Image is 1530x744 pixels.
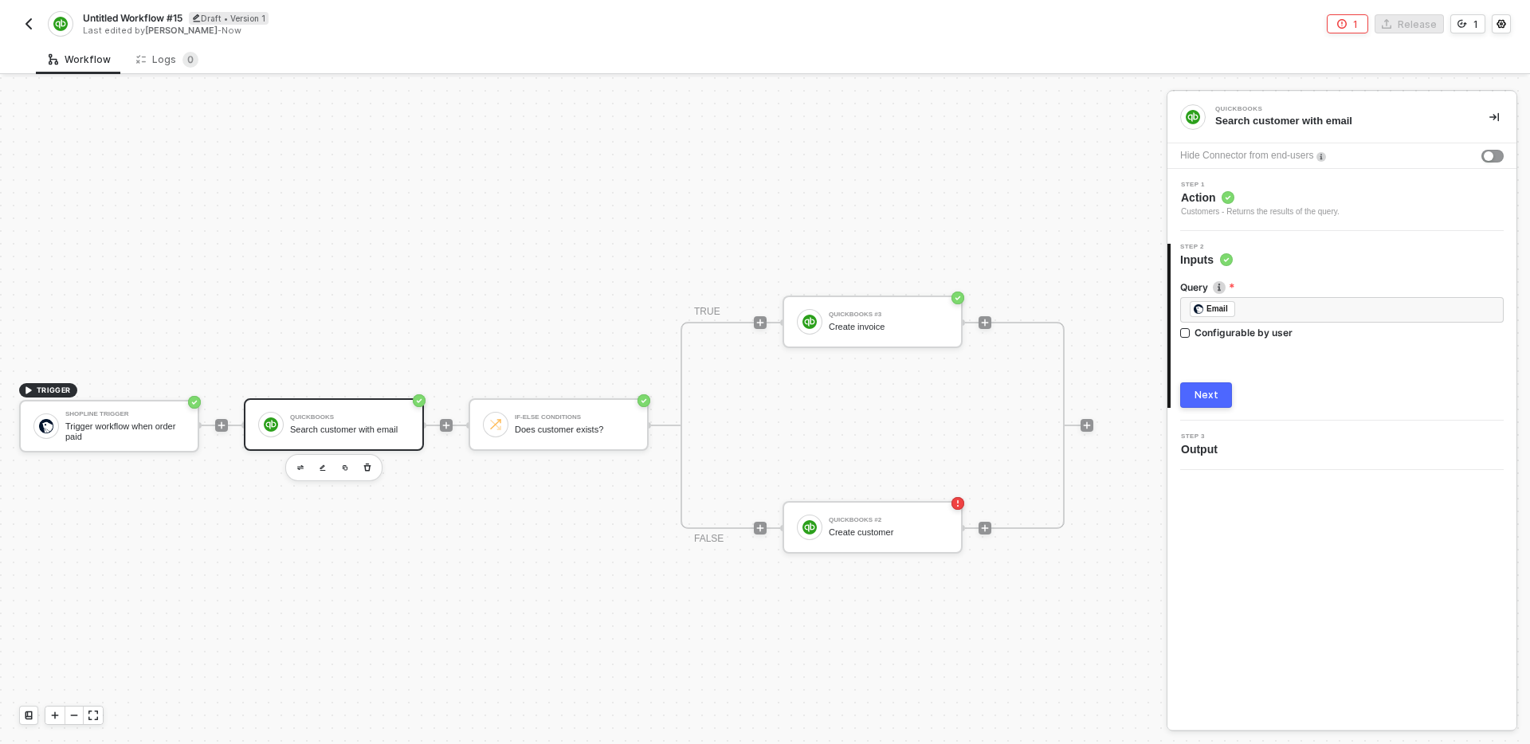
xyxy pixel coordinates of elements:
span: icon-versioning [1457,19,1467,29]
img: fieldIcon [1194,304,1203,314]
div: Create invoice [829,322,948,332]
button: Next [1180,382,1232,408]
img: icon [802,520,817,535]
div: 1 [1473,18,1478,31]
span: Step 1 [1181,182,1340,188]
div: Shopline Trigger [65,411,185,417]
div: Workflow [49,53,111,66]
div: Last edited by - Now [83,25,763,37]
div: QuickBooks #3 [829,311,948,318]
span: icon-play [24,386,33,395]
img: icon-info [1213,281,1226,294]
sup: 0 [182,52,198,68]
span: icon-success-page [188,396,201,409]
div: Trigger workflow when order paid [65,421,185,441]
div: Email [1206,302,1228,316]
div: Search customer with email [290,425,410,435]
img: integration-icon [1186,110,1200,124]
img: integration-icon [53,17,67,31]
img: icon [488,417,503,432]
div: Does customer exists? [515,425,634,435]
span: icon-play [441,421,451,430]
span: icon-play [50,711,60,720]
div: TRUE [694,304,720,319]
span: icon-settings [1497,19,1506,29]
span: icon-minus [69,711,79,720]
span: Action [1181,190,1340,206]
button: edit-cred [313,458,332,477]
label: Query [1180,280,1504,294]
span: icon-play [1082,421,1092,430]
span: [PERSON_NAME] [145,25,218,36]
div: If-Else Conditions [515,414,634,421]
img: icon-info [1316,152,1326,162]
span: icon-play [980,523,990,533]
div: QuickBooks [290,414,410,421]
img: icon [802,315,817,329]
span: icon-success-page [951,292,964,304]
div: QuickBooks #2 [829,517,948,523]
div: QuickBooks [1215,106,1454,112]
div: FALSE [694,531,724,546]
button: Release [1375,14,1444,33]
div: Next [1195,389,1218,401]
div: Customers - Returns the results of the query. [1181,206,1340,218]
button: edit-cred [291,458,310,477]
button: back [19,14,38,33]
span: icon-success-page [413,394,426,407]
span: Step 3 [1181,433,1224,440]
img: edit-cred [320,464,326,472]
span: icon-play [980,318,990,327]
span: icon-expand [88,711,98,720]
span: icon-play [755,318,765,327]
div: Search customer with email [1215,114,1464,128]
div: Draft • Version 1 [189,12,269,25]
span: Inputs [1180,252,1233,268]
div: Hide Connector from end-users [1180,148,1313,163]
span: icon-play [217,421,226,430]
span: icon-edit [192,14,201,22]
button: copy-block [335,458,355,477]
span: icon-error-page [1337,19,1347,29]
button: 1 [1327,14,1368,33]
div: Logs [136,52,198,68]
span: Output [1181,441,1224,457]
span: TRIGGER [37,384,71,397]
img: copy-block [342,464,348,471]
img: edit-cred [297,465,304,471]
img: back [22,18,35,30]
div: Step 2Inputs Queryicon-infofieldIconEmailConfigurable by userNext [1167,244,1516,408]
div: Configurable by user [1195,326,1293,339]
img: icon [264,417,278,432]
span: icon-play [755,523,765,533]
span: Step 2 [1180,244,1233,250]
span: icon-collapse-right [1489,112,1499,122]
span: Untitled Workflow #15 [83,11,182,25]
div: Create customer [829,527,948,538]
div: Step 1Action Customers - Returns the results of the query. [1167,182,1516,218]
span: icon-error-page [951,497,964,510]
img: icon [39,419,53,433]
div: 1 [1353,18,1358,31]
span: icon-success-page [637,394,650,407]
button: 1 [1450,14,1485,33]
